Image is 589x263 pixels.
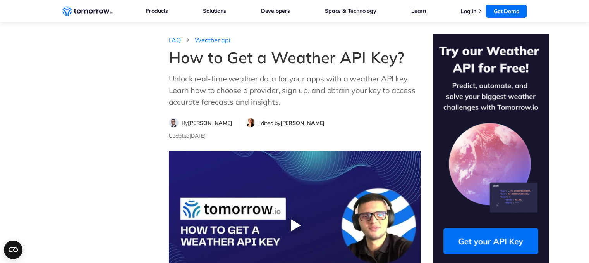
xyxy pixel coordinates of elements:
a: Space & Technology [325,6,376,16]
span: [PERSON_NAME] [188,119,232,126]
a: Weather api [195,36,230,44]
span: [PERSON_NAME] [280,119,325,126]
span: Updated [DATE] [169,132,206,139]
h1: How to Get a Weather API Key? [169,48,421,67]
a: Get Demo [486,5,527,18]
nav: breadcrumb [169,34,421,44]
span: Edited by [258,119,325,126]
a: Products [146,6,168,16]
img: Filip Dimkovski [169,118,178,127]
a: Home link [62,5,113,17]
button: Open CMP widget [4,241,22,259]
img: Michelle Meyer editor profile picture [246,118,255,127]
a: Developers [261,6,290,16]
a: Log In [461,8,476,15]
p: Unlock real-time weather data for your apps with a weather API key. Learn how to choose a provide... [169,73,421,108]
a: Solutions [203,6,226,16]
span: By [182,119,232,126]
a: Learn [411,6,426,16]
a: FAQ [169,36,181,44]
